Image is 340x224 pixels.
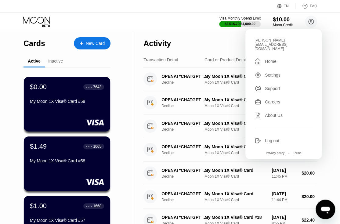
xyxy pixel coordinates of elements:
[255,99,313,105] div: Careers
[86,41,105,46] div: New Card
[255,58,261,65] div: 
[161,104,212,108] div: Decline
[277,3,296,9] div: EN
[266,151,284,155] div: Privacy policy
[273,16,293,27] div: $10.00Moon Credit
[204,104,267,108] div: Moon 1X Visa® Card
[302,194,317,199] div: $20.00
[24,136,110,191] div: $1.49● ● ● ●1065My Moon 1X Visa® Card #58
[255,58,313,65] div: Home
[204,80,267,85] div: Moon 1X Visa® Card
[265,113,283,118] div: About Us
[219,16,260,27] div: Visa Monthly Spend Limit$2,515.79/$4,000.00
[161,144,208,149] div: OPENAI *CHATGPT SUBSCR [PHONE_NUMBER] US
[74,37,110,49] div: New Card
[316,200,335,219] iframe: Button to launch messaging window
[30,143,47,150] div: $1.49
[296,3,317,9] div: FAQ
[273,16,293,23] div: $10.00
[24,77,110,132] div: $0.00● ● ● ●7643My Moon 1X Visa® Card #59
[265,59,276,64] div: Home
[161,215,208,220] div: OPENAI *CHATGPT SUBSCR [PHONE_NUMBER] IE
[204,174,267,179] div: Moon 1X Visa® Card
[293,151,301,155] div: Terms
[86,146,92,147] div: ● ● ● ●
[143,91,317,114] div: OPENAI *CHATGPT SUBSCR [PHONE_NUMBER] USDeclineMy Moon 1X Visa® Card #19Moon 1X Visa® Card[DATE]1...
[204,74,267,79] div: My Moon 1X Visa® Card #20
[204,144,267,149] div: My Moon 1X Visa® Card #2
[30,202,47,210] div: $1.00
[272,198,297,202] div: 11:44 PM
[93,85,101,89] div: 7643
[204,191,267,196] div: My Moon 1X Visa® Card
[143,67,317,91] div: OPENAI *CHATGPT SUBSCR [PHONE_NUMBER] USDeclineMy Moon 1X Visa® Card #20Moon 1X Visa® Card[DATE]1...
[161,174,212,179] div: Decline
[28,59,41,63] div: Active
[265,73,280,78] div: Settings
[272,215,297,220] div: [DATE]
[86,86,92,88] div: ● ● ● ●
[273,23,293,27] div: Moon Credit
[255,112,313,119] div: About Us
[204,121,267,126] div: My Moon 1X Visa® Card #13
[204,151,267,155] div: Moon 1X Visa® Card
[161,127,212,132] div: Decline
[161,191,208,196] div: OPENAI *CHATGPT SUBSCR [PHONE_NUMBER] US
[204,57,247,62] div: Card or Product Detail
[30,83,47,91] div: $0.00
[143,57,178,62] div: Transaction Detail
[302,171,317,175] div: $20.00
[284,4,289,8] div: EN
[24,39,45,48] div: Cards
[272,191,297,196] div: [DATE]
[161,151,212,155] div: Decline
[93,144,101,149] div: 1065
[272,174,297,179] div: 11:45 PM
[30,158,104,163] div: My Moon 1X Visa® Card #58
[265,99,280,104] div: Careers
[143,138,317,161] div: OPENAI *CHATGPT SUBSCR [PHONE_NUMBER] USDeclineMy Moon 1X Visa® Card #2Moon 1X Visa® Card[DATE]11...
[255,137,313,144] div: Log out
[204,215,267,220] div: My Moon 1X Visa® Card #18
[86,205,92,207] div: ● ● ● ●
[204,168,267,173] div: My Moon 1X Visa® Card
[310,4,317,8] div: FAQ
[48,59,63,63] div: Inactive
[255,38,313,51] div: [PERSON_NAME][EMAIL_ADDRESS][DOMAIN_NAME]
[161,97,208,102] div: OPENAI *CHATGPT SUBSCR [PHONE_NUMBER] US
[302,218,317,222] div: $22.40
[161,80,212,85] div: Decline
[143,39,171,48] div: Activity
[265,86,280,91] div: Support
[143,185,317,208] div: OPENAI *CHATGPT SUBSCR [PHONE_NUMBER] USDeclineMy Moon 1X Visa® CardMoon 1X Visa® Card[DATE]11:44...
[143,114,317,138] div: OPENAI *CHATGPT SUBSCR [PHONE_NUMBER] USDeclineMy Moon 1X Visa® Card #13Moon 1X Visa® Card[DATE]1...
[161,168,208,173] div: OPENAI *CHATGPT SUBSCR [PHONE_NUMBER] US
[219,16,260,20] div: Visa Monthly Spend Limit
[255,72,313,78] div: Settings
[272,168,297,173] div: [DATE]
[161,74,208,79] div: OPENAI *CHATGPT SUBSCR [PHONE_NUMBER] US
[161,121,208,126] div: OPENAI *CHATGPT SUBSCR [PHONE_NUMBER] US
[30,218,104,223] div: My Moon 1X Visa® Card #57
[204,97,267,102] div: My Moon 1X Visa® Card #19
[30,99,104,104] div: My Moon 1X Visa® Card #59
[143,161,317,185] div: OPENAI *CHATGPT SUBSCR [PHONE_NUMBER] USDeclineMy Moon 1X Visa® CardMoon 1X Visa® Card[DATE]11:45...
[225,22,255,26] div: $2,515.79 / $4,000.00
[204,127,267,132] div: Moon 1X Visa® Card
[204,198,267,202] div: Moon 1X Visa® Card
[255,85,313,92] div: Support
[93,204,101,208] div: 1668
[161,198,212,202] div: Decline
[265,138,279,143] div: Log out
